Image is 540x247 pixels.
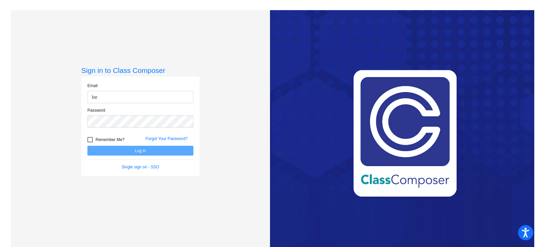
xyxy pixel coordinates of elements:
[96,136,125,144] span: Remember Me?
[145,136,188,141] a: Forgot Your Password?
[122,165,159,169] a: Single sign on - SSO
[87,107,105,113] label: Password
[87,146,193,156] button: Log In
[81,66,199,75] h3: Sign in to Class Composer
[87,83,98,89] label: Email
